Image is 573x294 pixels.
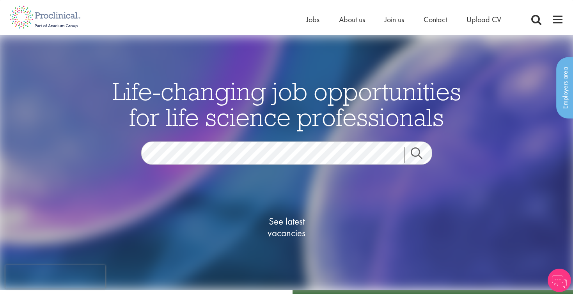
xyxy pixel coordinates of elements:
[404,147,438,163] a: Job search submit button
[467,14,501,25] a: Upload CV
[339,14,365,25] a: About us
[385,14,404,25] a: Join us
[424,14,447,25] a: Contact
[248,215,326,239] span: See latest vacancies
[306,14,319,25] a: Jobs
[5,265,105,289] iframe: reCAPTCHA
[112,75,461,132] span: Life-changing job opportunities for life science professionals
[548,269,571,292] img: Chatbot
[248,184,326,270] a: See latestvacancies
